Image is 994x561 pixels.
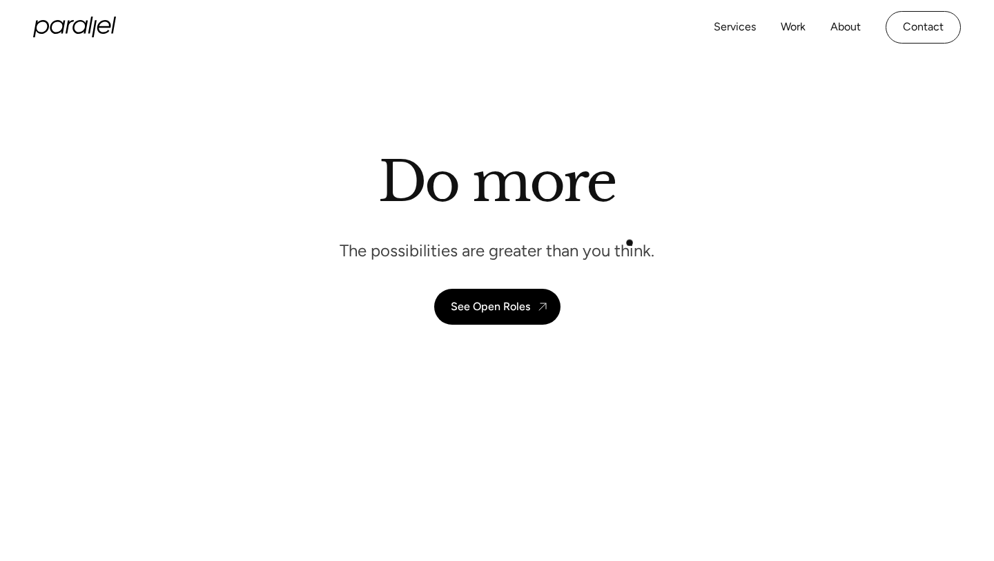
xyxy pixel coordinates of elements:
[434,289,561,325] a: See Open Roles
[886,11,961,44] a: Contact
[340,240,654,261] p: The possibilities are greater than you think.
[451,300,530,313] div: See Open Roles
[714,17,756,37] a: Services
[378,149,616,215] h1: Do more
[830,17,861,37] a: About
[781,17,806,37] a: Work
